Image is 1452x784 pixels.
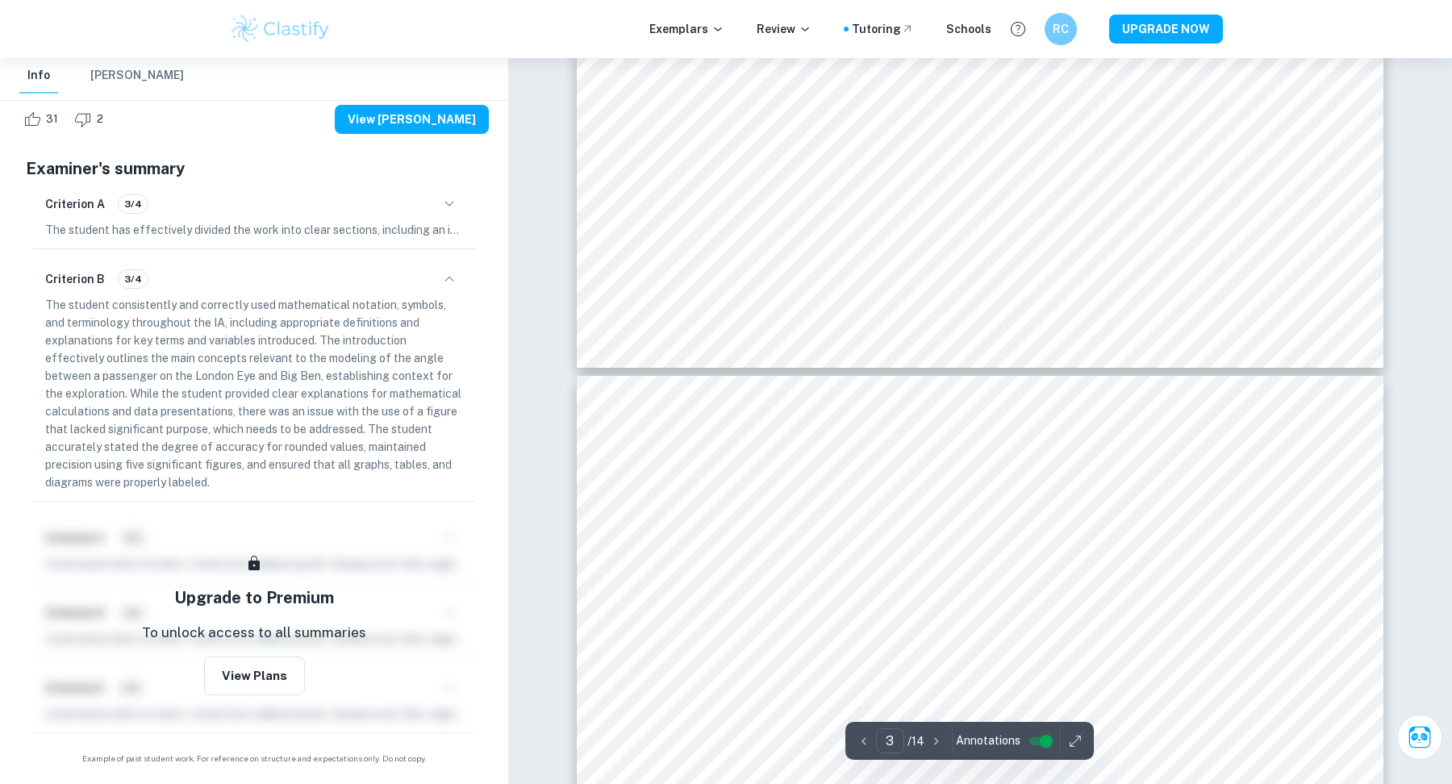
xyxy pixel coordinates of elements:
h5: Upgrade to Premium [174,586,334,610]
a: Tutoring [852,20,914,38]
p: The student has effectively divided the work into clear sections, including an introduction, body... [45,221,463,239]
button: UPGRADE NOW [1109,15,1223,44]
span: 3/4 [119,272,148,286]
img: Clastify logo [229,13,332,45]
button: Info [19,58,58,94]
button: [PERSON_NAME] [90,58,184,94]
button: View Plans [204,657,305,695]
span: Example of past student work. For reference on structure and expectations only. Do not copy. [19,753,489,765]
button: RC [1045,13,1077,45]
h6: RC [1052,20,1070,38]
p: / 14 [907,732,924,750]
p: To unlock access to all summaries [142,623,366,644]
span: 31 [37,111,67,127]
p: Exemplars [649,20,724,38]
div: Like [19,106,67,132]
button: View [PERSON_NAME] [335,105,489,134]
p: Review [757,20,812,38]
span: Annotations [956,732,1020,749]
button: Ask Clai [1397,715,1442,760]
p: The student consistently and correctly used mathematical notation, symbols, and terminology throu... [45,296,463,491]
span: 2 [88,111,112,127]
a: Schools [946,20,991,38]
div: Dislike [70,106,112,132]
span: 3/4 [119,197,148,211]
button: Help and Feedback [1004,15,1032,43]
h6: Criterion B [45,270,105,288]
h6: Criterion A [45,195,105,213]
h5: Examiner's summary [26,156,482,181]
